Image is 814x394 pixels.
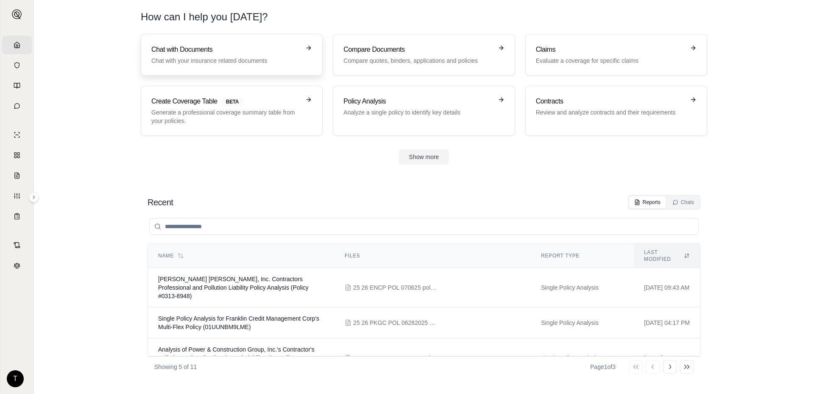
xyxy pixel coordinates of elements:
a: Create Coverage TableBETAGenerate a professional coverage summary table from your policies. [141,86,323,136]
a: ClaimsEvaluate a coverage for specific claims [525,34,707,75]
a: ContractsReview and analyze contracts and their requirements [525,86,707,136]
a: Single Policy [2,126,32,144]
p: Compare quotes, binders, applications and policies [343,56,492,65]
p: Review and analyze contracts and their requirements [536,108,685,117]
p: Showing 5 of 11 [154,363,197,371]
p: Analyze a single policy to identify key details [343,108,492,117]
button: Expand sidebar [29,192,39,202]
span: Single Policy Analysis for Franklin Credit Management Corp's Multi-Flex Policy (01UUNBM9LME) [158,315,319,330]
h2: Recent [148,196,173,208]
a: Policy AnalysisAnalyze a single policy to identify key details [333,86,515,136]
span: 25 26 PKGC POL 06282025 #01UUNBM9LME.pdf [353,319,438,327]
td: Single Policy Analysis [531,268,634,307]
h3: Policy Analysis [343,96,492,106]
h3: Contracts [536,96,685,106]
a: Prompt Library [2,76,32,95]
h3: Chat with Documents [151,45,300,55]
h3: Claims [536,45,685,55]
td: Single Policy Analysis [531,338,634,378]
button: Expand sidebar [8,6,25,23]
a: Home [2,36,32,54]
a: Legal Search Engine [2,256,32,275]
div: Last modified [644,249,690,263]
td: [DATE] 03:40 PM [634,338,700,378]
a: Chat [2,97,32,115]
span: 25 26 ENCP POL 042925 pol#CPPL D0001647 01.pdf [353,354,438,362]
div: Name [158,252,324,259]
td: Single Policy Analysis [531,307,634,338]
a: Claim Coverage [2,166,32,185]
span: Welliver McGuire, Inc. Contractors Professional and Pollution Liability Policy Analysis (Policy #... [158,276,309,299]
span: Analysis of Power & Construction Group, Inc.'s Contractor's Pollution and Professional Legal Liab... [158,346,315,370]
img: Expand sidebar [12,9,22,20]
h1: How can I help you [DATE]? [141,10,268,24]
a: Documents Vault [2,56,32,75]
a: Contract Analysis [2,236,32,254]
a: Chat with DocumentsChat with your insurance related documents [141,34,323,75]
button: Reports [629,196,666,208]
h3: Compare Documents [343,45,492,55]
td: [DATE] 09:43 AM [634,268,700,307]
a: Custom Report [2,187,32,205]
a: Coverage Table [2,207,32,226]
p: Chat with your insurance related documents [151,56,300,65]
button: Chats [667,196,699,208]
p: Evaluate a coverage for specific claims [536,56,685,65]
a: Compare DocumentsCompare quotes, binders, applications and policies [333,34,515,75]
div: Reports [634,199,661,206]
span: BETA [221,97,244,106]
p: Generate a professional coverage summary table from your policies. [151,108,300,125]
div: Page 1 of 3 [590,363,616,371]
button: Show more [399,149,449,165]
th: Report Type [531,244,634,268]
th: Files [335,244,531,268]
div: T [7,370,24,387]
div: Chats [672,199,694,206]
h3: Create Coverage Table [151,96,300,106]
td: [DATE] 04:17 PM [634,307,700,338]
span: 25 26 ENCP POL 070625 pol#0313-8948.pdf [353,283,438,292]
a: Policy Comparisons [2,146,32,165]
